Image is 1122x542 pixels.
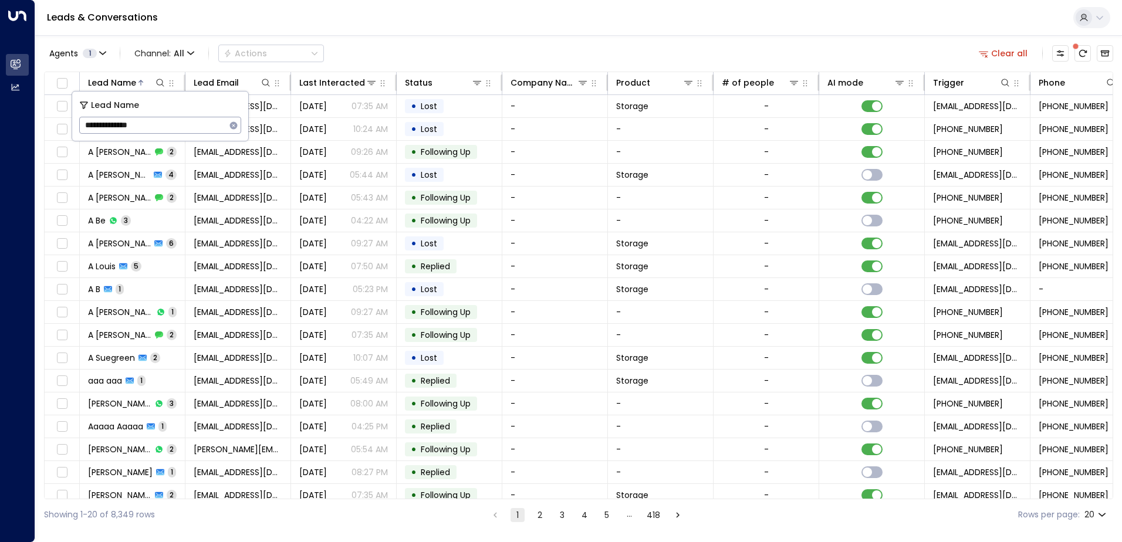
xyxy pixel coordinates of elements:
span: 2 [167,330,177,340]
div: • [411,371,417,391]
button: Agents1 [44,45,110,62]
div: - [764,146,769,158]
span: Aaa Naa [88,398,151,409]
td: - [502,301,608,323]
div: Last Interacted [299,76,365,90]
span: Toggle select row [55,465,69,480]
td: - [502,95,608,117]
span: Toggle select row [55,122,69,137]
td: - [502,392,608,415]
span: 3 [167,398,177,408]
span: andrewsmith@gmail.com [194,375,282,387]
span: Following Up [421,489,471,501]
div: • [411,279,417,299]
div: - [764,466,769,478]
td: - [608,461,714,483]
span: leads@space-station.co.uk [933,421,1022,432]
div: Company Name [511,76,577,90]
div: • [411,394,417,414]
span: Following Up [421,215,471,226]
span: mrsadnanbarq@gmail.com [194,398,282,409]
span: Jul 29, 2025 [299,100,327,112]
div: - [764,123,769,135]
p: 04:22 AM [351,215,388,226]
span: leads@space-station.co.uk [933,283,1022,295]
p: 08:27 PM [352,466,388,478]
span: +447472353940 [1039,489,1109,501]
span: 2 [167,192,177,202]
div: • [411,325,417,345]
span: Lost [421,169,437,181]
span: Following Up [421,192,471,204]
div: Actions [224,48,267,59]
button: Archived Leads [1097,45,1113,62]
div: … [622,508,636,522]
span: +447742181679 [933,146,1003,158]
span: aaliaryaz1999@icloud.com [194,466,282,478]
div: • [411,256,417,276]
td: - [502,209,608,232]
td: - [608,141,714,163]
p: 09:27 AM [351,238,388,249]
span: +447815124587 [933,192,1003,204]
span: A Suegreen [88,352,135,364]
td: - [608,415,714,438]
span: Toggle select row [55,374,69,388]
p: 05:44 AM [350,169,388,181]
span: Storage [616,100,648,112]
span: aaditya.nair2412@gmail.com [194,443,282,455]
span: aaa aaa [88,375,122,387]
span: Agents [49,49,78,57]
span: A Hassett [88,329,151,341]
span: Jul 05, 2025 [299,398,327,409]
span: 4 [165,170,177,179]
span: Toggle select all [55,76,69,91]
div: • [411,416,417,436]
p: 05:49 AM [350,375,388,387]
span: louis467@hotmail.com [194,260,282,272]
button: Go to page 4 [577,508,592,522]
button: Clear all [974,45,1033,62]
span: Toggle select row [55,282,69,297]
div: - [764,489,769,501]
button: Go to page 2 [533,508,547,522]
button: Actions [218,45,324,62]
div: • [411,348,417,368]
div: • [411,439,417,459]
span: veneer62twirler@icloud.com [194,215,282,226]
div: Status [405,76,432,90]
p: 05:54 AM [351,443,388,455]
td: - [502,461,608,483]
span: Following Up [421,443,471,455]
span: Jul 25, 2025 [299,123,327,135]
div: • [411,233,417,253]
span: Toggle select row [55,236,69,251]
td: - [502,484,608,506]
div: Showing 1-20 of 8,349 rows [44,509,155,521]
span: aarieverwey@yahoo.co.nz [194,489,282,501]
p: 07:35 AM [352,100,388,112]
span: Toggle select row [55,99,69,114]
span: ariadne1348@gmail.com [194,146,282,158]
td: - [502,278,608,300]
span: Jul 24, 2025 [299,352,327,364]
span: ariadne1348@gmail.com [194,238,282,249]
span: Aug 14, 2025 [299,375,327,387]
div: - [764,421,769,432]
span: Toggle select row [55,145,69,160]
div: Phone [1039,76,1065,90]
span: leads@space-station.co.uk [933,238,1022,249]
div: - [764,283,769,295]
td: - [502,118,608,140]
span: Following Up [421,306,471,318]
td: - [502,324,608,346]
span: Toggle select row [55,488,69,503]
div: 20 [1084,506,1109,523]
span: 3 [121,215,131,225]
div: - [764,100,769,112]
span: Feb 18, 2025 [299,421,327,432]
span: bojivo7021@fuasha.com [194,283,282,295]
span: Jul 27, 2025 [299,169,327,181]
nav: pagination navigation [488,507,685,522]
span: ariadne1348@gmail.com [194,306,282,318]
